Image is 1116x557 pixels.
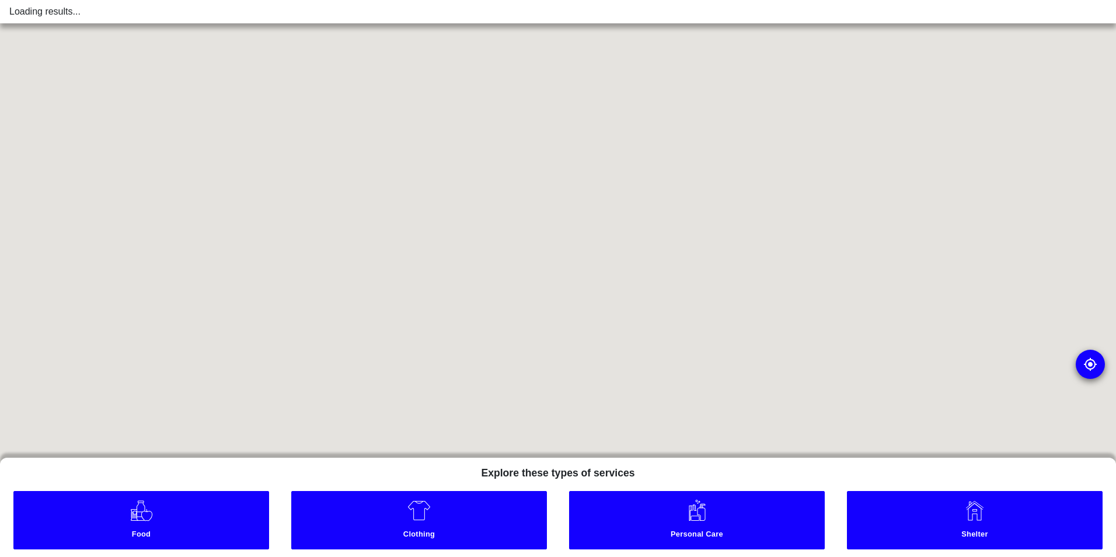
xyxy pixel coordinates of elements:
[16,530,266,542] small: Food
[572,530,821,542] small: Personal Care
[291,491,547,549] a: Clothing
[569,491,825,549] a: Personal Care
[294,530,543,542] small: Clothing
[9,5,1107,19] div: Loading results...
[130,499,154,522] img: Food
[1083,357,1097,371] img: go to my location
[407,499,431,522] img: Clothing
[963,499,986,522] img: Shelter
[850,530,1099,542] small: Shelter
[685,499,709,522] img: Personal Care
[472,458,644,484] h5: Explore these types of services
[847,491,1103,549] a: Shelter
[13,491,269,549] a: Food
